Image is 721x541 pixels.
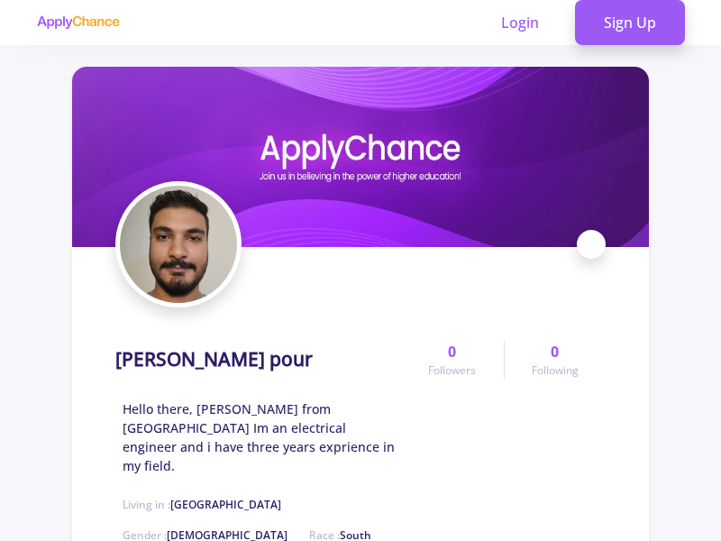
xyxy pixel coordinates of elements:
[401,341,503,379] a: 0Followers
[504,341,606,379] a: 0Following
[72,67,649,247] img: Reza Heydarabadi pourcover image
[448,341,456,362] span: 0
[170,497,281,512] span: [GEOGRAPHIC_DATA]
[123,399,401,475] span: Hello there, [PERSON_NAME] from [GEOGRAPHIC_DATA] Im an electrical engineer and i have three year...
[551,341,559,362] span: 0
[532,362,579,379] span: Following
[36,15,120,30] img: applychance logo text only
[120,186,237,303] img: Reza Heydarabadi pouravatar
[115,348,313,371] h1: [PERSON_NAME] pour
[123,497,281,512] span: Living in :
[428,362,476,379] span: Followers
